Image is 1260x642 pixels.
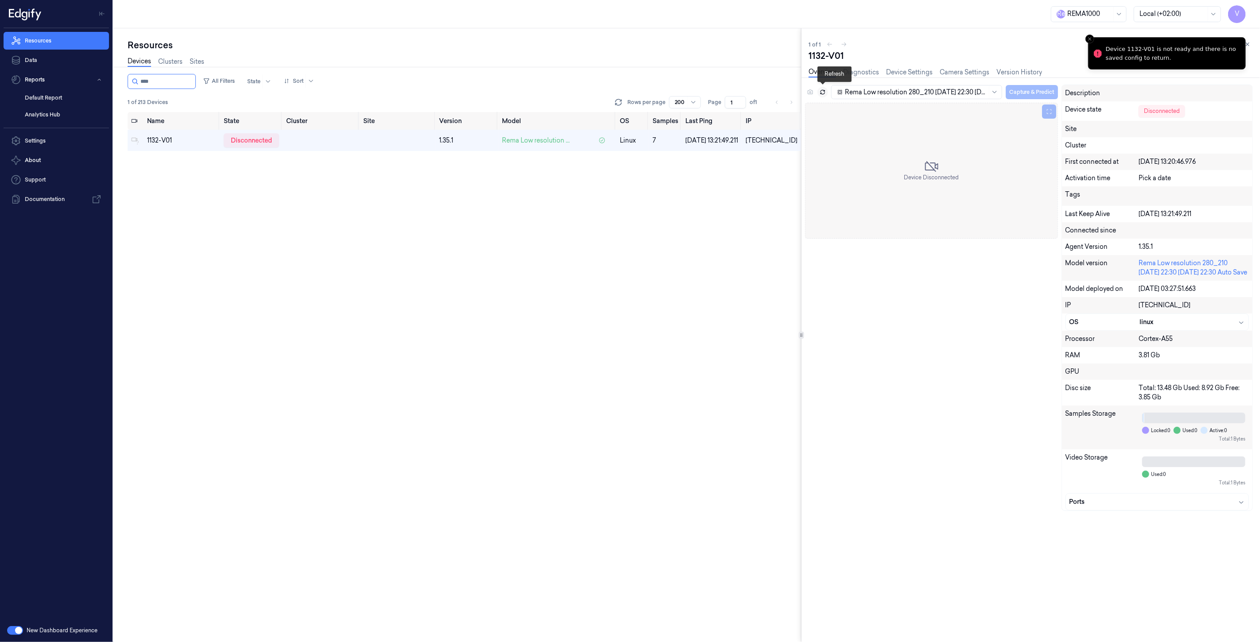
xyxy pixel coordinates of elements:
[1066,124,1249,134] div: Site
[996,68,1042,77] a: Version History
[1066,351,1139,360] div: RAM
[708,98,721,106] span: Page
[1057,10,1066,19] span: R e
[147,136,217,145] div: 1132-V01
[1066,190,1139,202] div: Tags
[1066,141,1249,150] div: Cluster
[1139,301,1249,310] div: [TECHNICAL_ID]
[1151,471,1166,478] span: Used: 0
[1085,35,1094,43] button: Close toast
[809,41,821,48] span: 1 of 1
[4,171,109,189] a: Support
[502,136,570,145] span: Rema Low resolution ...
[649,112,682,130] th: Samples
[1069,497,1245,507] div: Ports
[1066,242,1139,251] div: Agent Version
[1139,317,1245,327] div: linux
[1139,334,1249,344] div: Cortex-A55
[1066,367,1249,376] div: GPU
[4,151,109,169] button: About
[1066,209,1139,219] div: Last Keep Alive
[439,136,495,145] div: 1.35.1
[1139,105,1185,117] div: Disconnected
[1066,383,1139,402] div: Disc size
[771,96,797,108] nav: pagination
[1142,480,1245,486] div: Total: 1 Bytes
[18,107,109,122] a: Analytics Hub
[1228,5,1246,23] button: V
[1142,436,1245,442] div: Total: 1 Bytes
[904,174,959,182] span: Device Disconnected
[1066,494,1248,510] button: Ports
[4,51,109,69] a: Data
[653,136,678,145] div: 7
[1066,89,1139,98] div: Description
[1139,242,1249,251] div: 1.35.1
[128,57,151,67] a: Devices
[1139,157,1249,166] div: [DATE] 13:20:46.976
[1151,427,1170,434] span: Locked: 0
[1066,157,1139,166] div: First connected at
[1139,351,1249,360] div: 3.81 Gb
[4,71,109,89] button: Reports
[1139,209,1249,219] div: [DATE] 13:21:49.211
[144,112,220,130] th: Name
[1139,259,1249,277] div: Rema Low resolution 280_210 [DATE] 22:30 [DATE] 22:30 Auto Save
[1066,314,1248,330] button: OSlinux
[1066,259,1139,277] div: Model version
[1066,409,1139,446] div: Samples Storage
[616,112,649,130] th: OS
[1069,317,1140,327] div: OS
[4,132,109,150] a: Settings
[1066,284,1139,294] div: Model deployed on
[1209,427,1227,434] span: Active: 0
[809,67,836,77] a: Overview
[940,68,989,77] a: Camera Settings
[18,90,109,105] a: Default Report
[742,112,801,130] th: IP
[190,57,204,66] a: Sites
[220,112,283,130] th: State
[685,136,739,145] div: [DATE] 13:21:49.211
[158,57,183,66] a: Clusters
[199,74,238,88] button: All Filters
[1139,284,1249,294] div: [DATE] 03:27:51.663
[1066,301,1139,310] div: IP
[1139,383,1249,402] div: Total: 13.48 Gb Used: 8.92 Gb Free: 3.85 Gb
[1066,226,1249,235] div: Connected since
[750,98,764,106] span: of 1
[224,133,279,147] div: disconnected
[95,7,109,21] button: Toggle Navigation
[1066,453,1139,490] div: Video Storage
[843,68,879,77] a: Diagnostics
[627,98,665,106] p: Rows per page
[128,98,168,106] span: 1 of 213 Devices
[1139,174,1171,182] span: Pick a date
[128,39,801,51] div: Resources
[746,136,797,145] div: [TECHNICAL_ID]
[809,50,1253,62] div: 1132-V01
[1106,45,1238,62] div: Device 1132-V01 is not ready and there is no saved config to return.
[682,112,742,130] th: Last Ping
[1066,334,1139,344] div: Processor
[360,112,436,130] th: Site
[4,190,109,208] a: Documentation
[1182,427,1197,434] span: Used: 0
[436,112,499,130] th: Version
[4,32,109,50] a: Resources
[1066,174,1139,183] div: Activation time
[1066,105,1139,117] div: Device state
[283,112,360,130] th: Cluster
[886,68,933,77] a: Device Settings
[620,136,646,145] p: linux
[498,112,616,130] th: Model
